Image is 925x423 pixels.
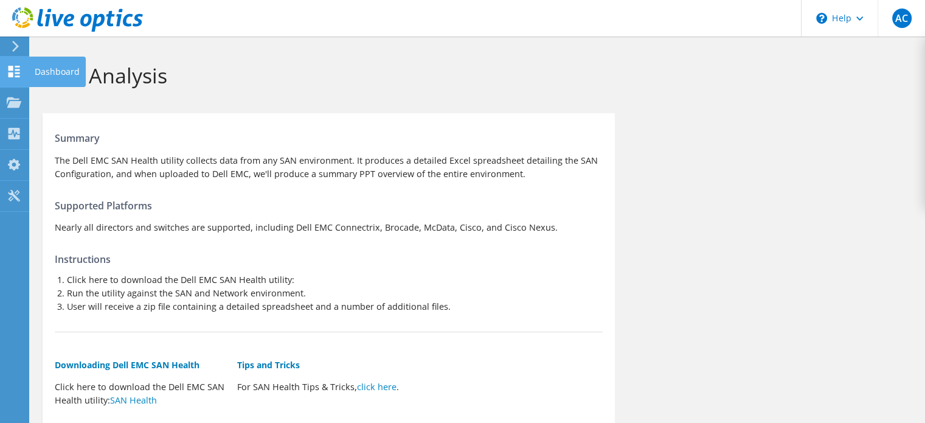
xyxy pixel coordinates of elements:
li: Click here to download the Dell EMC SAN Health utility: [67,273,603,287]
a: click here [357,381,397,393]
h4: Instructions [55,253,603,266]
p: For SAN Health Tips & Tricks, . [237,380,407,394]
h5: Downloading Dell EMC SAN Health [55,358,225,372]
li: Run the utility against the SAN and Network environment. [67,287,603,300]
span: AC [892,9,912,28]
h1: SAN Analysis [43,63,907,88]
h5: Tips and Tricks [237,358,407,372]
p: Click here to download the Dell EMC SAN Health utility: [55,380,225,407]
p: Nearly all directors and switches are supported, including Dell EMC Connectrix, Brocade, McData, ... [55,221,603,234]
p: The Dell EMC SAN Health utility collects data from any SAN environment. It produces a detailed Ex... [55,154,603,181]
h4: Summary [55,131,603,145]
div: Dashboard [29,57,86,87]
h4: Supported Platforms [55,199,603,212]
li: User will receive a zip file containing a detailed spreadsheet and a number of additional files. [67,300,603,313]
svg: \n [816,13,827,24]
a: SAN Health [110,394,157,406]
